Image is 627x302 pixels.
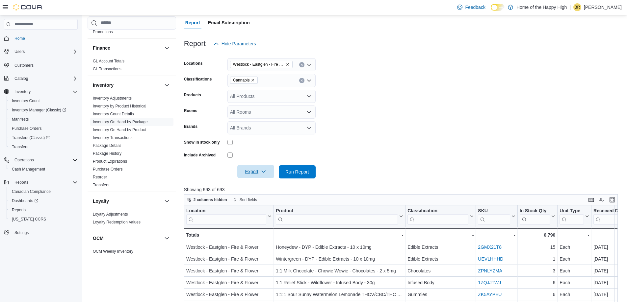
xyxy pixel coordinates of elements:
[306,62,312,67] button: Open list of options
[478,244,502,250] a: 2GMX21T8
[163,44,171,52] button: Finance
[12,189,51,194] span: Canadian Compliance
[184,77,212,82] label: Classifications
[12,48,78,56] span: Users
[93,58,124,64] span: GL Account Totals
[186,267,272,275] div: Westlock - Eastglen - Fire & Flower
[276,208,398,214] div: Product
[12,228,78,237] span: Settings
[7,165,80,174] button: Cash Management
[9,115,31,123] a: Manifests
[519,208,550,214] div: In Stock Qty
[93,30,113,34] a: Promotions
[12,75,31,82] button: Catalog
[9,215,49,223] a: [US_STATE] CCRS
[516,3,567,11] p: Home of the Happy High
[587,196,595,204] button: Keyboard shortcuts
[519,208,550,225] div: In Stock Qty
[407,208,468,214] div: Classification
[478,292,502,297] a: ZK5AYPEU
[306,94,312,99] button: Open list of options
[478,208,515,225] button: SKU
[12,207,26,213] span: Reports
[1,155,80,165] button: Operations
[93,66,121,72] span: GL Transactions
[9,215,78,223] span: Washington CCRS
[569,3,571,11] p: |
[9,106,78,114] span: Inventory Manager (Classic)
[93,29,113,35] span: Promotions
[299,78,304,83] button: Clear input
[12,229,31,237] a: Settings
[12,88,78,96] span: Inventory
[276,279,403,287] div: 1:1 Relief Stick - Wildflower - Infused Body - 30g
[233,77,250,83] span: Cannabis
[584,3,622,11] p: [PERSON_NAME]
[9,134,78,142] span: Transfers (Classic)
[12,107,66,113] span: Inventory Manager (Classic)
[14,63,34,68] span: Customers
[14,49,25,54] span: Users
[93,182,109,188] span: Transfers
[184,124,197,129] label: Brands
[7,196,80,205] a: Dashboards
[276,243,403,251] div: Honeydew - DYP - Edible Extracts - 10 x 10mg
[93,151,121,156] span: Package History
[560,208,584,214] div: Unit Type
[9,106,69,114] a: Inventory Manager (Classic)
[478,208,510,225] div: SKU URL
[285,169,309,175] span: Run Report
[222,40,256,47] span: Hide Parameters
[230,196,260,204] button: Sort fields
[93,111,134,117] span: Inventory Count Details
[9,206,78,214] span: Reports
[478,280,501,285] a: 1ZQJJTWJ
[7,105,80,115] a: Inventory Manager (Classic)
[7,187,80,196] button: Canadian Compliance
[12,48,27,56] button: Users
[93,159,127,164] a: Product Expirations
[1,74,80,83] button: Catalog
[186,290,272,298] div: Westlock - Eastglen - Fire & Flower
[560,279,589,287] div: Each
[186,255,272,263] div: Westlock - Eastglen - Fire & Flower
[211,37,259,50] button: Hide Parameters
[478,268,502,273] a: ZPNLYZMA
[306,78,312,83] button: Open list of options
[88,94,176,192] div: Inventory
[519,243,555,251] div: 15
[14,230,29,235] span: Settings
[88,247,176,258] div: OCM
[186,208,266,214] div: Location
[93,235,162,242] button: OCM
[407,267,474,275] div: Chocolates
[306,109,312,115] button: Open list of options
[306,125,312,130] button: Open list of options
[241,165,270,178] span: Export
[93,82,114,88] h3: Inventory
[93,67,121,71] a: GL Transactions
[276,208,398,225] div: Product
[233,61,284,68] span: Westlock - Eastglen - Fire & Flower
[93,120,148,124] a: Inventory On Hand by Package
[465,4,485,11] span: Feedback
[1,228,80,237] button: Settings
[93,104,146,108] a: Inventory by Product Historical
[560,255,589,263] div: Each
[598,196,606,204] button: Display options
[208,16,250,29] span: Email Subscription
[560,231,589,239] div: -
[299,62,304,67] button: Clear input
[276,290,403,298] div: 1:1:1 Sour Sunny Watermelon Lemonade THCV/CBC/THC - Olli Stikistix - Gummies - 1 x 10mg
[519,208,555,225] button: In Stock Qty
[230,61,293,68] span: Westlock - Eastglen - Fire & Flower
[93,212,128,217] a: Loyalty Adjustments
[9,165,78,173] span: Cash Management
[93,235,104,242] h3: OCM
[163,197,171,205] button: Loyalty
[9,197,41,205] a: Dashboards
[12,61,36,69] a: Customers
[184,40,206,48] h3: Report
[9,188,78,196] span: Canadian Compliance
